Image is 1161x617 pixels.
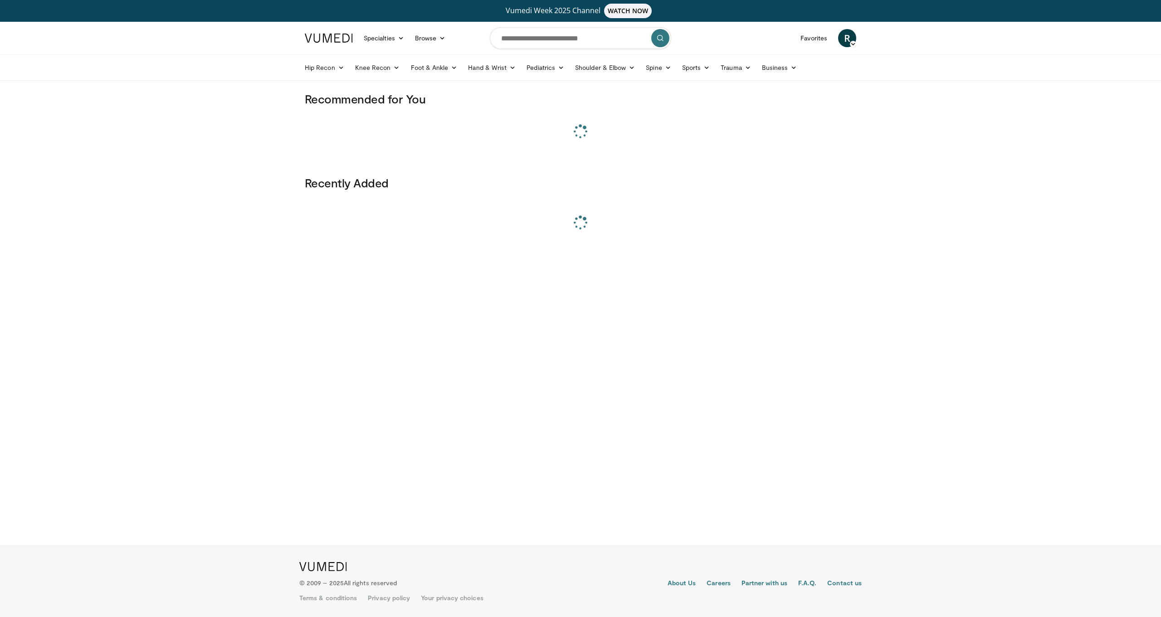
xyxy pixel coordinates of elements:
[677,59,716,77] a: Sports
[604,4,652,18] span: WATCH NOW
[640,59,676,77] a: Spine
[305,34,353,43] img: VuMedi Logo
[410,29,451,47] a: Browse
[421,593,483,602] a: Your privacy choices
[299,59,350,77] a: Hip Recon
[827,578,862,589] a: Contact us
[838,29,856,47] a: R
[344,579,397,587] span: All rights reserved
[306,4,855,18] a: Vumedi Week 2025 ChannelWATCH NOW
[305,92,856,106] h3: Recommended for You
[521,59,570,77] a: Pediatrics
[715,59,756,77] a: Trauma
[463,59,521,77] a: Hand & Wrist
[299,562,347,571] img: VuMedi Logo
[756,59,803,77] a: Business
[490,27,671,49] input: Search topics, interventions
[570,59,640,77] a: Shoulder & Elbow
[798,578,816,589] a: F.A.Q.
[741,578,787,589] a: Partner with us
[405,59,463,77] a: Foot & Ankle
[299,578,397,588] p: © 2009 – 2025
[668,578,696,589] a: About Us
[350,59,405,77] a: Knee Recon
[299,593,357,602] a: Terms & conditions
[368,593,410,602] a: Privacy policy
[358,29,410,47] a: Specialties
[707,578,731,589] a: Careers
[795,29,833,47] a: Favorites
[305,176,856,190] h3: Recently Added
